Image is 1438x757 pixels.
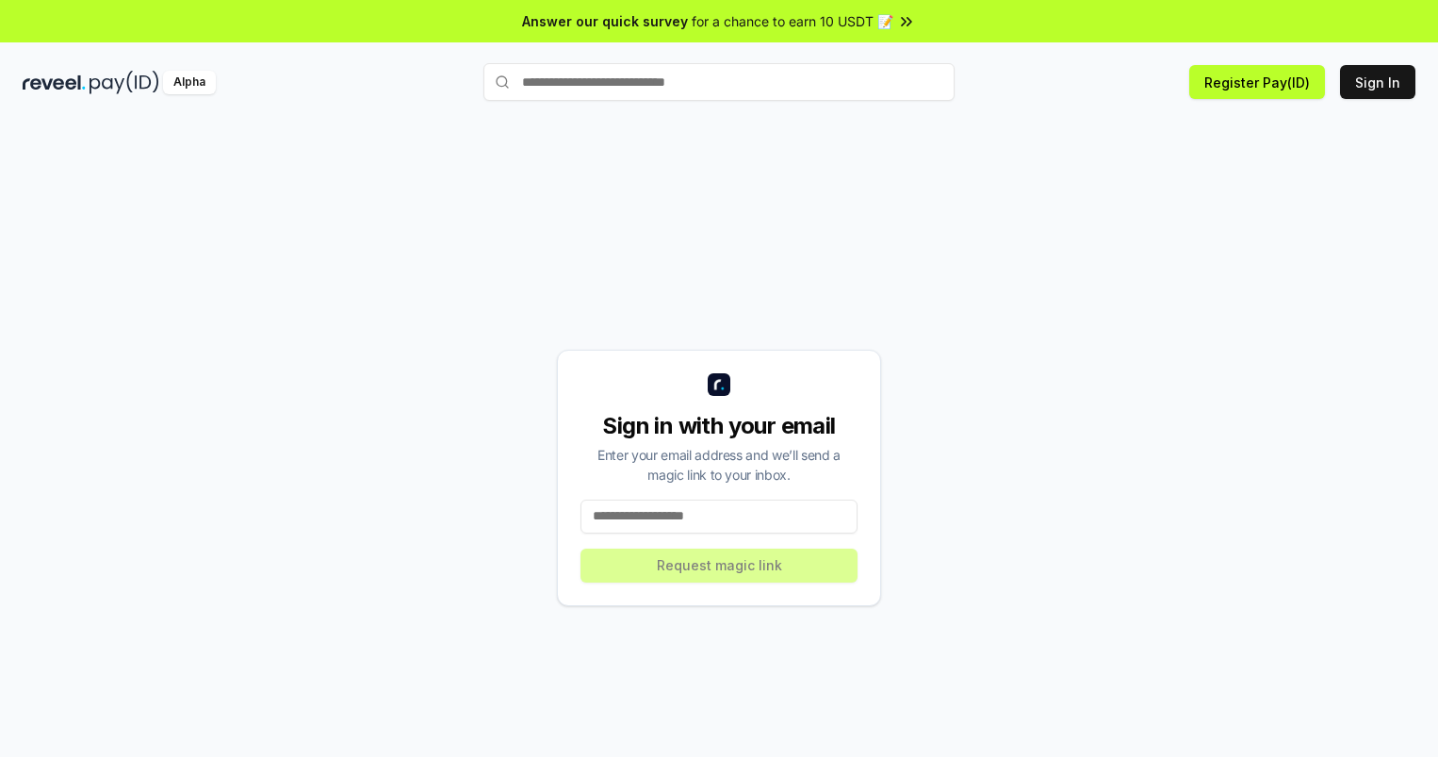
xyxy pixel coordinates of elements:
div: Sign in with your email [580,411,858,441]
span: for a chance to earn 10 USDT 📝 [692,11,893,31]
img: reveel_dark [23,71,86,94]
span: Answer our quick survey [522,11,688,31]
img: logo_small [708,373,730,396]
div: Alpha [163,71,216,94]
button: Register Pay(ID) [1189,65,1325,99]
button: Sign In [1340,65,1415,99]
img: pay_id [90,71,159,94]
div: Enter your email address and we’ll send a magic link to your inbox. [580,445,858,485]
